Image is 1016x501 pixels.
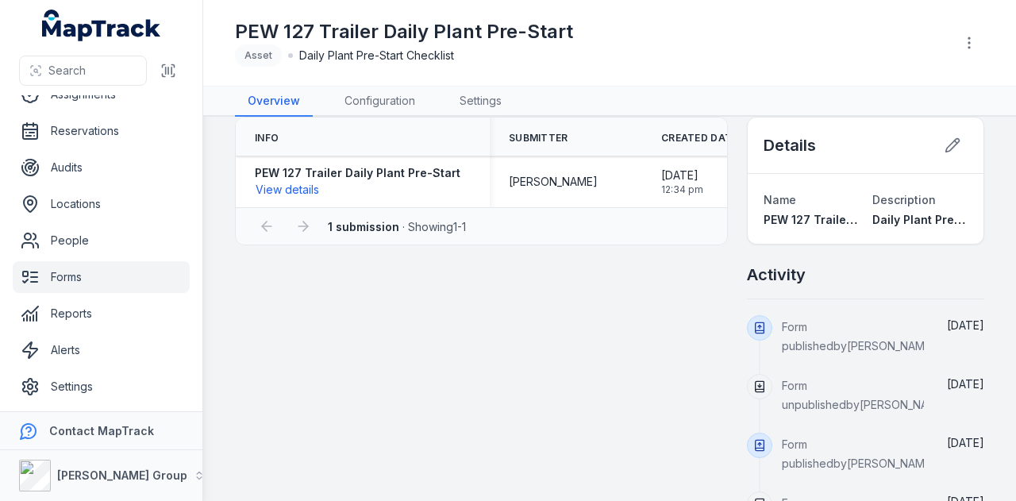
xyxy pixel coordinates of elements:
span: Form published by [PERSON_NAME] [782,320,936,353]
span: [DATE] [661,168,703,183]
a: Settings [13,371,190,403]
time: 21/05/2025, 12:34:37 pm [661,168,703,196]
span: [DATE] [947,377,984,391]
h2: Details [764,134,816,156]
a: Locations [13,188,190,220]
strong: 1 submission [328,220,399,233]
span: Name [764,193,796,206]
time: 11/07/2025, 10:39:33 am [947,436,984,449]
span: Submitter [509,132,568,145]
strong: [PERSON_NAME] Group [57,468,187,482]
span: 12:34 pm [661,183,703,196]
button: View details [255,181,320,198]
a: Alerts [13,334,190,366]
a: Settings [447,87,514,117]
time: 11/08/2025, 9:14:25 am [947,377,984,391]
span: PEW 127 Trailer Daily Plant Pre-Start [764,213,969,226]
h1: PEW 127 Trailer Daily Plant Pre-Start [235,19,573,44]
span: Search [48,63,86,79]
span: [DATE] [947,436,984,449]
span: Info [255,132,279,145]
h2: Activity [747,264,806,286]
a: Overview [235,87,313,117]
a: Reports [13,298,190,330]
a: Reservations [13,115,190,147]
button: Search [19,56,147,86]
div: Asset [235,44,282,67]
span: · Showing 1 - 1 [328,220,466,233]
a: Audits [13,152,190,183]
span: [DATE] [947,318,984,332]
a: MapTrack [42,10,161,41]
strong: Contact MapTrack [49,424,154,437]
a: People [13,225,190,256]
span: Form unpublished by [PERSON_NAME] [782,379,949,411]
span: Daily Plant Pre-Start Checklist [299,48,454,64]
time: 11/08/2025, 9:14:47 am [947,318,984,332]
strong: PEW 127 Trailer Daily Plant Pre-Start [255,165,460,181]
span: Description [872,193,936,206]
a: Configuration [332,87,428,117]
span: [PERSON_NAME] [509,174,598,190]
span: Form published by [PERSON_NAME] [782,437,936,470]
span: Created Date [661,132,738,145]
a: Forms [13,261,190,293]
